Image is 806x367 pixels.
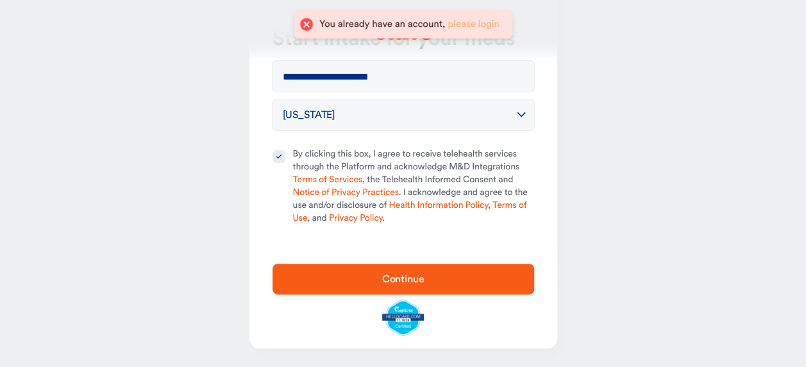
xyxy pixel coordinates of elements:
[293,188,399,197] a: Notice of Privacy Practices
[273,150,285,163] button: By clicking this box, I agree to receive telehealth services through the Platform and acknowledge...
[448,19,500,29] a: please login
[319,18,500,31] div: You already have an account,
[329,214,382,223] a: Privacy Policy
[273,264,534,294] button: Continue
[293,201,527,223] a: Terms of Use
[293,148,534,225] span: By clicking this box, I agree to receive telehealth services through the Platform and acknowledge...
[382,274,424,284] span: Continue
[293,175,362,184] a: Terms of Services
[389,201,487,210] a: Health Information Policy
[382,300,424,336] img: legit-script-certified.png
